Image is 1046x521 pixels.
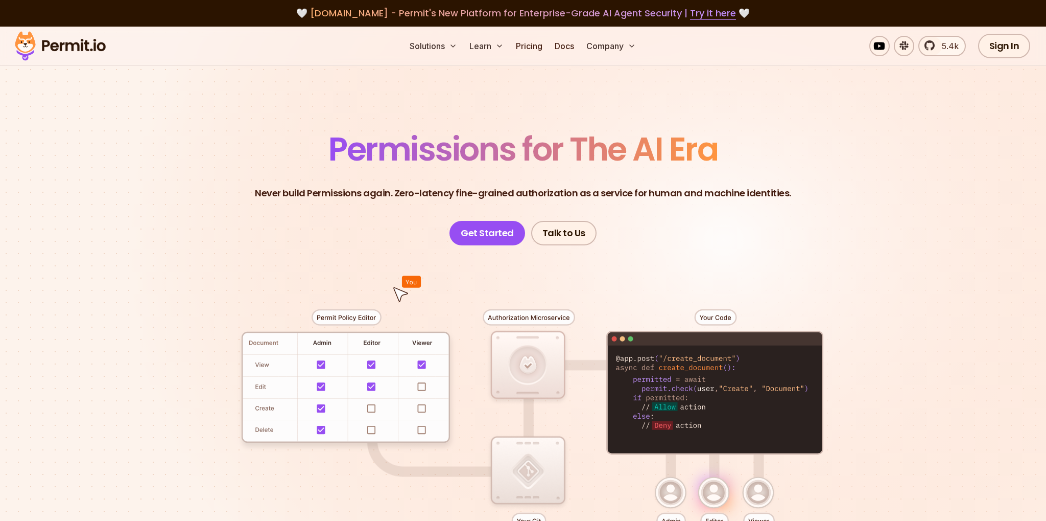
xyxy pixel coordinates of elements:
a: Try it here [690,7,736,20]
button: Company [582,36,640,56]
button: Learn [465,36,508,56]
p: Never build Permissions again. Zero-latency fine-grained authorization as a service for human and... [255,186,791,200]
a: Pricing [512,36,546,56]
a: Sign In [978,34,1031,58]
div: 🤍 🤍 [25,6,1021,20]
a: Talk to Us [531,221,597,245]
span: 5.4k [936,40,959,52]
span: [DOMAIN_NAME] - Permit's New Platform for Enterprise-Grade AI Agent Security | [310,7,736,19]
span: Permissions for The AI Era [328,126,718,172]
a: Docs [551,36,578,56]
a: Get Started [449,221,525,245]
img: Permit logo [10,29,110,63]
button: Solutions [406,36,461,56]
a: 5.4k [918,36,966,56]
